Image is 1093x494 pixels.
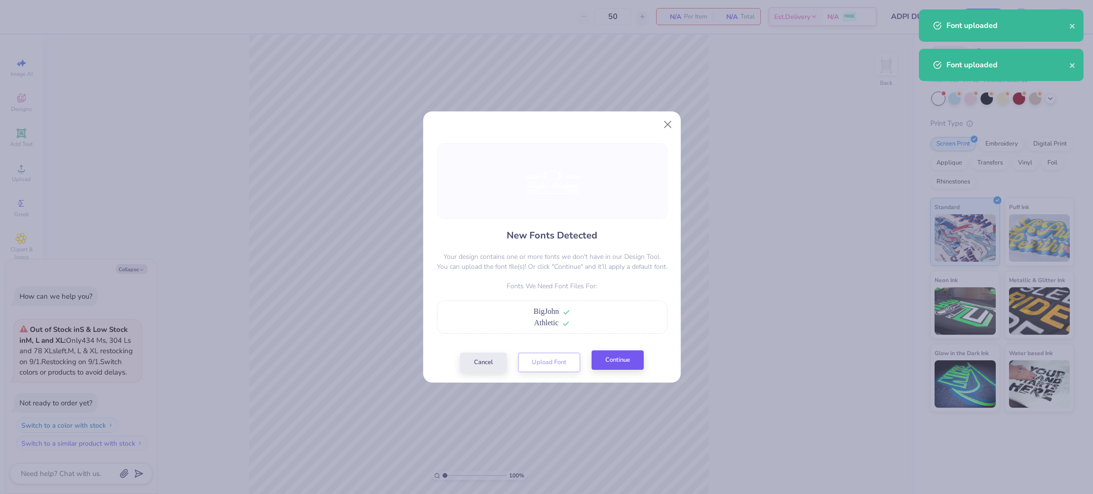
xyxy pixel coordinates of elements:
[437,281,667,291] p: Fonts We Need Font Files For:
[437,252,667,272] p: Your design contains one or more fonts we don't have in our Design Tool. You can upload the font ...
[1069,20,1076,31] button: close
[592,350,644,370] button: Continue
[507,229,597,242] h4: New Fonts Detected
[534,307,559,315] span: BigJohn
[946,20,1069,31] div: Font uploaded
[534,319,559,327] span: Athletic
[659,115,677,133] button: Close
[946,59,1069,71] div: Font uploaded
[1069,59,1076,71] button: close
[460,353,507,372] button: Cancel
